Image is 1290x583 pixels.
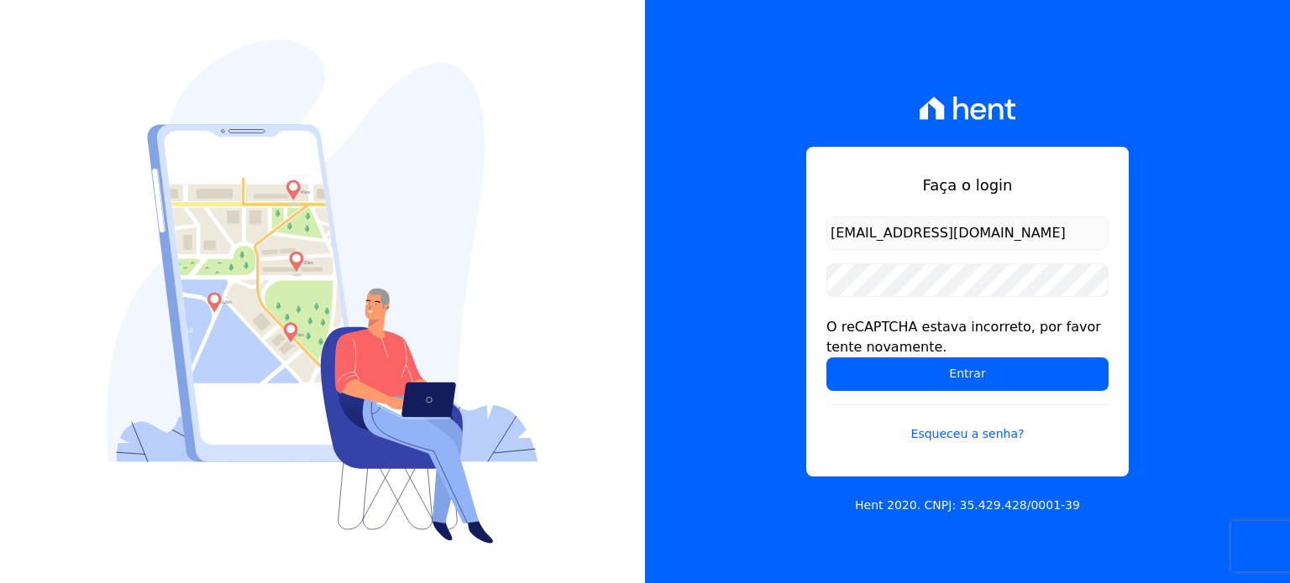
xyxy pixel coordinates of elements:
[826,174,1109,196] h1: Faça o login
[855,497,1080,514] p: Hent 2020. CNPJ: 35.429.428/0001-39
[826,216,1109,250] input: Email
[107,39,538,544] img: Login
[826,317,1109,357] div: O reCAPTCHA estava incorreto, por favor tente novamente.
[826,357,1109,391] input: Entrar
[826,404,1109,443] a: Esqueceu a senha?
